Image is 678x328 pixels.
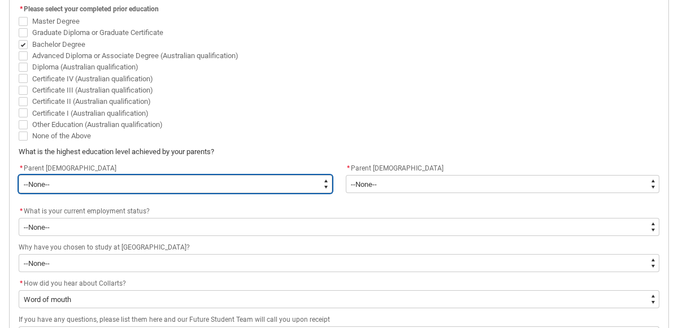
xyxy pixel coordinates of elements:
[32,97,151,106] span: Certificate II (Australian qualification)
[24,279,126,287] span: How did you hear about Collarts?
[32,132,91,140] span: None of the Above
[32,75,153,83] span: Certificate IV (Australian qualification)
[19,316,330,323] span: If you have any questions, please list them here and our Future Student Team will call you upon r...
[32,120,163,129] span: Other Education (Australian qualification)
[24,5,159,13] span: Please select your completed prior education
[20,5,23,13] abbr: required
[32,51,238,60] span: Advanced Diploma or Associate Degree (Australian qualification)
[20,207,23,215] abbr: required
[32,86,153,94] span: Certificate III (Australian qualification)
[20,279,23,287] abbr: required
[32,17,80,25] span: Master Degree
[351,164,444,172] span: Parent [DEMOGRAPHIC_DATA]
[32,63,138,71] span: Diploma (Australian qualification)
[347,164,350,172] abbr: required
[20,164,23,172] abbr: required
[24,164,116,172] span: Parent [DEMOGRAPHIC_DATA]
[32,40,85,49] span: Bachelor Degree
[19,243,190,251] span: Why have you chosen to study at [GEOGRAPHIC_DATA]?
[19,146,659,158] p: What is the highest education level achieved by your parents?
[32,109,149,117] span: Certificate I (Australian qualification)
[24,207,150,215] span: What is your current employment status?
[32,28,163,37] span: Graduate Diploma or Graduate Certificate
